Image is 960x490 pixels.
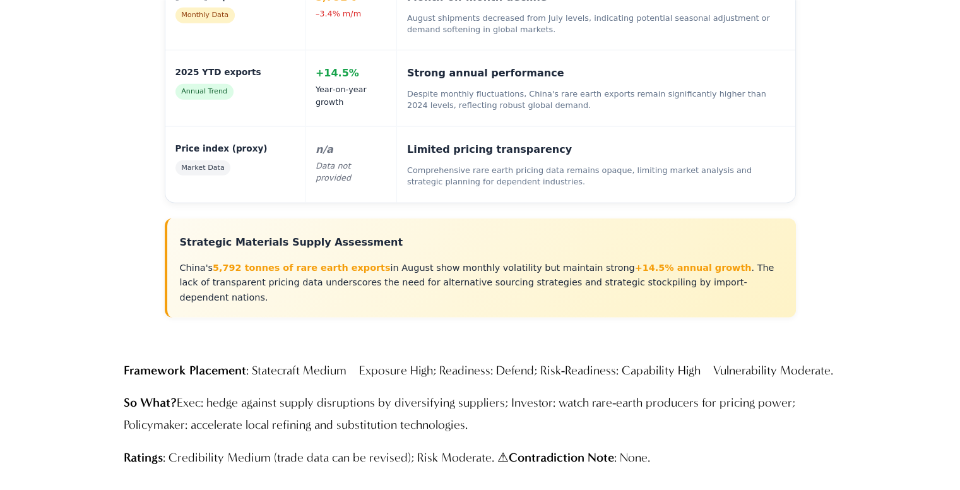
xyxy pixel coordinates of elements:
p: Exec: hedge against supply disruptions by diversifying suppliers; Investor: watch rare‑earth prod... [124,391,837,436]
span: +14.5% annual growth [635,263,752,273]
td: Price index (proxy) [165,127,305,203]
div: +14.5% [316,66,386,81]
div: August shipments decreased from July levels, indicating potential seasonal adjustment or demand s... [407,13,785,35]
div: –3.4% m/m [316,8,386,20]
div: Limited pricing transparency [407,142,785,157]
div: n/a [316,142,386,157]
strong: Framework Placement [124,363,246,378]
div: Year‑on‑year growth [316,83,386,107]
div: Despite monthly fluctuations, China's rare earth exports remain significantly higher than 2024 le... [407,88,785,111]
strong: So What? [124,395,177,410]
p: : Credibility Medium (trade data can be revised); Risk Moderate. ⚠ : None. [124,446,837,469]
span: 5,792 tonnes of rare earth exports [213,263,390,273]
div: Monthly Data [175,8,235,23]
div: Strong annual performance [407,66,785,81]
div: Strategic Materials Supply Assessment [180,231,783,253]
strong: Ratings [124,450,163,465]
div: Comprehensive rare earth pricing data remains opaque, limiting market analysis and strategic plan... [407,165,785,188]
td: 2025 YTD exports [165,51,305,127]
div: Market Data [175,160,231,176]
strong: Contradiction Note [509,450,614,465]
div: Data not provided [316,160,386,184]
div: Annual Trend [175,84,234,100]
div: China's in August show monthly volatility but maintain strong . The lack of transparent pricing d... [180,261,783,304]
p: : Statecraft Medium × Exposure High; Readiness: Defend; Risk‑Readiness: Capability High × Vulnera... [124,359,837,381]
